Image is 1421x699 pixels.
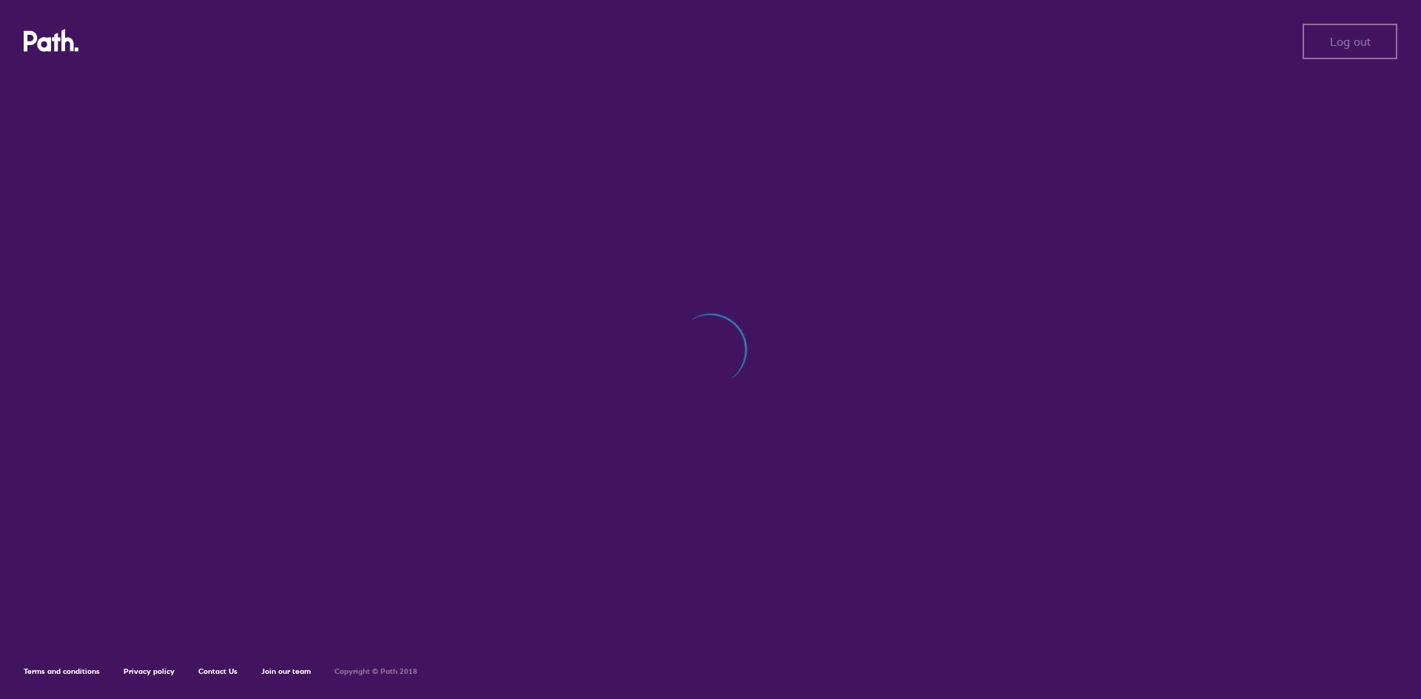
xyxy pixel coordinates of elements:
[261,666,311,676] a: Join our team
[1330,35,1371,48] span: Log out
[124,666,175,676] a: Privacy policy
[1303,24,1397,59] button: Log out
[335,667,417,676] h6: Copyright © Path 2018
[198,666,238,676] a: Contact Us
[24,666,100,676] a: Terms and conditions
